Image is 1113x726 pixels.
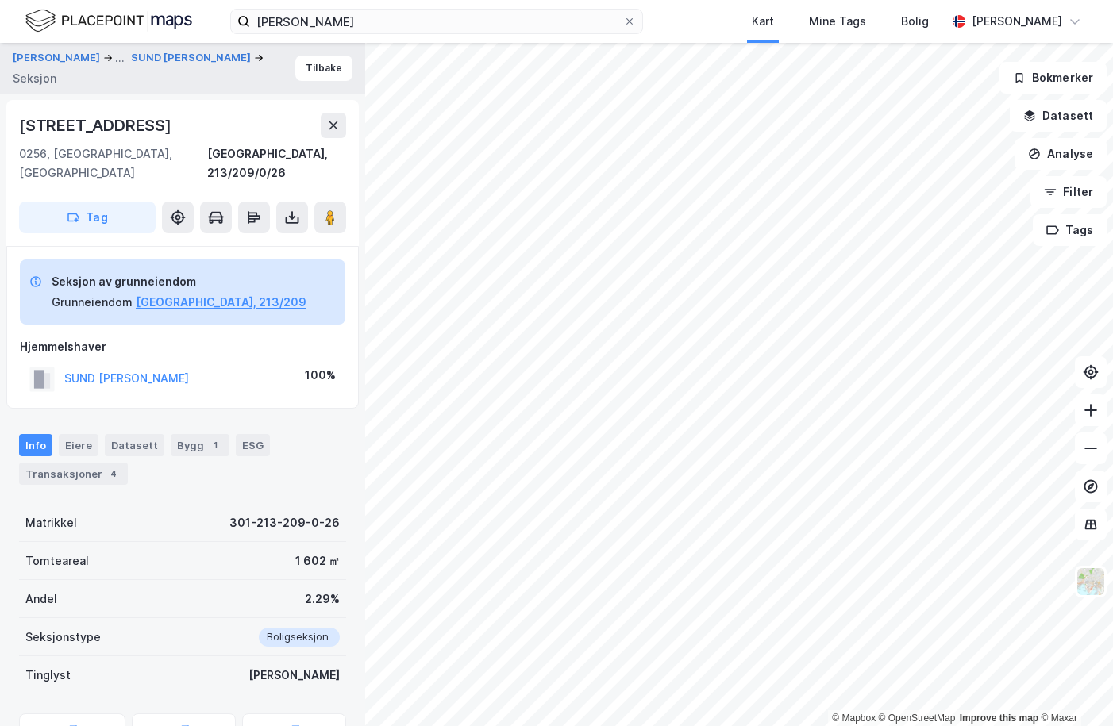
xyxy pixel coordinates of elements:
[25,551,89,570] div: Tomteareal
[25,7,192,35] img: logo.f888ab2527a4732fd821a326f86c7f29.svg
[105,434,164,456] div: Datasett
[999,62,1107,94] button: Bokmerker
[879,713,956,724] a: OpenStreetMap
[250,10,623,33] input: Søk på adresse, matrikkel, gårdeiere, leietakere eller personer
[59,434,98,456] div: Eiere
[832,713,876,724] a: Mapbox
[171,434,229,456] div: Bygg
[1034,650,1113,726] iframe: Chat Widget
[207,144,346,182] div: [GEOGRAPHIC_DATA], 213/209/0/26
[809,12,866,31] div: Mine Tags
[25,666,71,685] div: Tinglyst
[236,434,270,456] div: ESG
[960,713,1038,724] a: Improve this map
[305,366,336,385] div: 100%
[229,513,340,532] div: 301-213-209-0-26
[19,113,175,138] div: [STREET_ADDRESS]
[1015,138,1107,170] button: Analyse
[25,590,57,609] div: Andel
[106,466,121,482] div: 4
[115,48,125,67] div: ...
[19,144,207,182] div: 0256, [GEOGRAPHIC_DATA], [GEOGRAPHIC_DATA]
[305,590,340,609] div: 2.29%
[19,202,156,233] button: Tag
[131,50,254,66] button: SUND [PERSON_NAME]
[1076,567,1106,597] img: Z
[19,434,52,456] div: Info
[752,12,774,31] div: Kart
[1033,214,1107,246] button: Tags
[901,12,929,31] div: Bolig
[972,12,1062,31] div: [PERSON_NAME]
[248,666,340,685] div: [PERSON_NAME]
[20,337,345,356] div: Hjemmelshaver
[13,69,56,88] div: Seksjon
[1030,176,1107,208] button: Filter
[52,293,133,312] div: Grunneiendom
[295,56,352,81] button: Tilbake
[25,513,77,532] div: Matrikkel
[25,628,101,647] div: Seksjonstype
[207,437,223,453] div: 1
[1010,100,1107,132] button: Datasett
[19,463,128,485] div: Transaksjoner
[136,293,306,312] button: [GEOGRAPHIC_DATA], 213/209
[13,48,103,67] button: [PERSON_NAME]
[295,551,340,570] div: 1 602 ㎡
[52,272,306,291] div: Seksjon av grunneiendom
